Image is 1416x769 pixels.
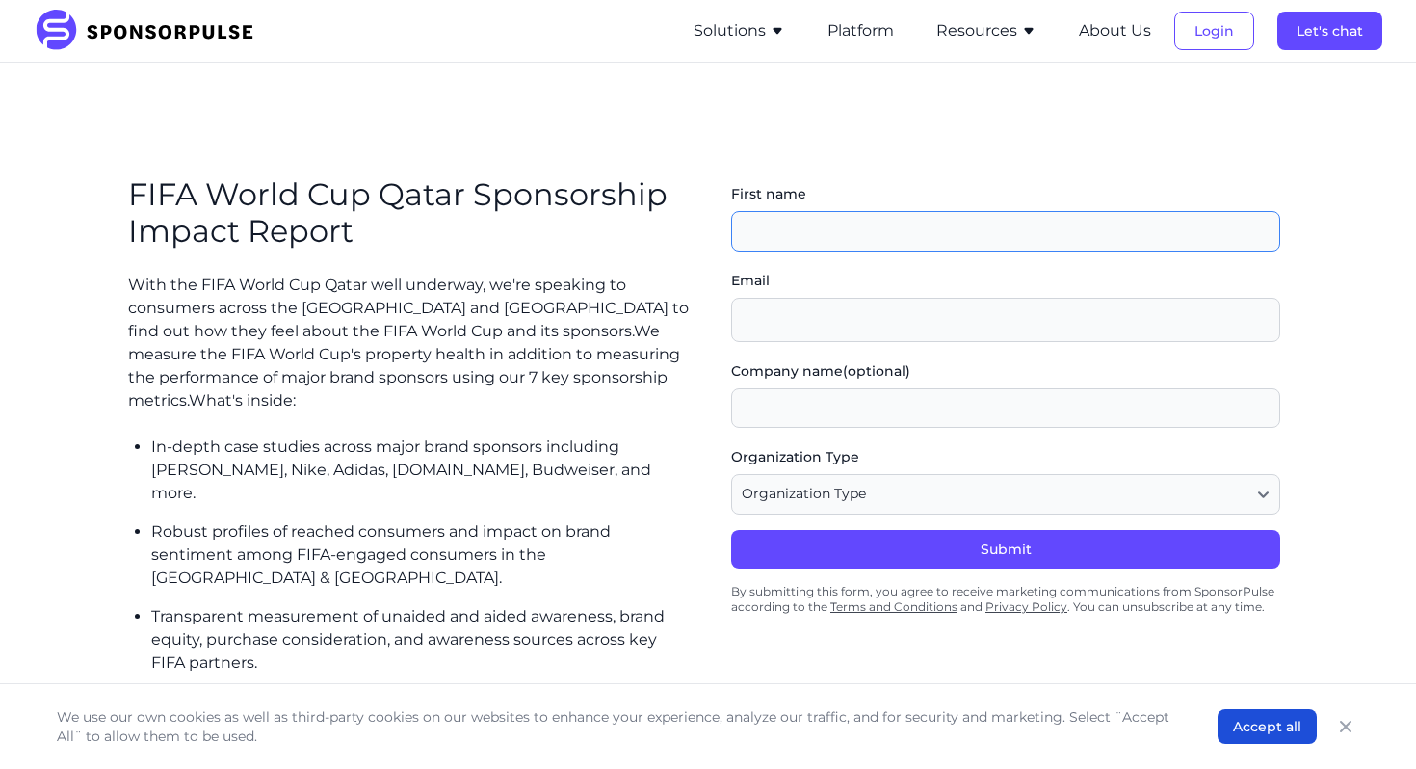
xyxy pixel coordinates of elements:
label: Email [731,271,1280,290]
a: Platform [827,22,894,40]
button: Accept all [1218,709,1317,744]
p: Robust profiles of reached consumers and impact on brand sentiment among FIFA-engaged consumers i... [151,520,693,590]
p: With the FIFA World Cup Qatar well underway, we're speaking to consumers across the [GEOGRAPHIC_D... [128,274,693,412]
label: Company name (optional) [731,361,1280,381]
p: We use our own cookies as well as third-party cookies on our websites to enhance your experience,... [57,707,1179,746]
a: Privacy Policy [985,599,1067,614]
a: About Us [1079,22,1151,40]
p: Transparent measurement of unaided and aided awareness, brand equity, purchase consideration, and... [151,605,693,675]
h2: FIFA World Cup Qatar Sponsorship Impact Report [128,176,693,251]
button: Resources [936,19,1036,42]
label: Organization Type [731,447,1280,466]
button: Submit [731,530,1280,569]
button: Solutions [694,19,785,42]
img: SponsorPulse [34,10,268,52]
a: Terms and Conditions [830,599,957,614]
button: Let's chat [1277,12,1382,50]
label: First name [731,184,1280,203]
iframe: Chat Widget [1320,676,1416,769]
p: In-depth case studies across major brand sponsors including [PERSON_NAME], Nike, Adidas, [DOMAIN_... [151,436,693,505]
button: Platform [827,19,894,42]
button: Login [1174,12,1254,50]
a: Login [1174,22,1254,40]
a: Let's chat [1277,22,1382,40]
button: About Us [1079,19,1151,42]
div: By submitting this form, you agree to receive marketing communications from SponsorPulse accordin... [731,576,1280,623]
